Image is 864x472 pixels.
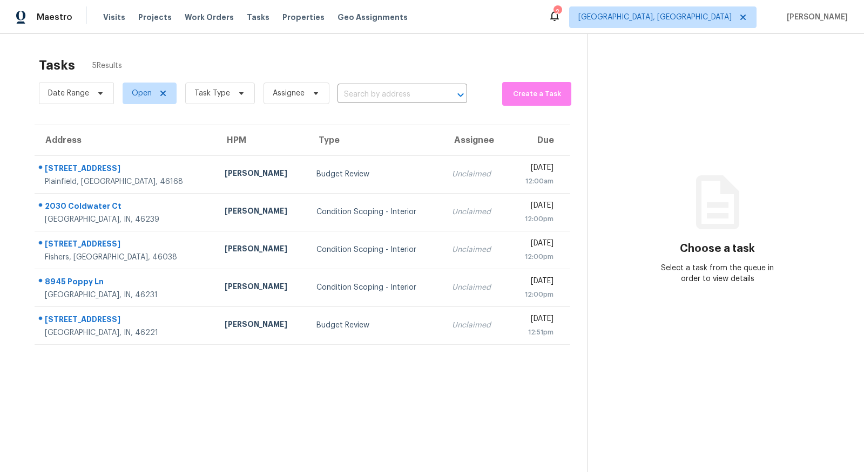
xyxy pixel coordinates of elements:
[443,125,508,155] th: Assignee
[517,162,553,176] div: [DATE]
[194,88,230,99] span: Task Type
[502,82,571,106] button: Create a Task
[517,289,553,300] div: 12:00pm
[45,238,207,252] div: [STREET_ADDRESS]
[508,88,566,100] span: Create a Task
[452,207,500,217] div: Unclaimed
[45,290,207,300] div: [GEOGRAPHIC_DATA], IN, 46231
[48,88,89,99] span: Date Range
[45,163,207,176] div: [STREET_ADDRESS]
[337,86,437,103] input: Search by address
[225,319,300,332] div: [PERSON_NAME]
[39,60,75,71] h2: Tasks
[517,200,553,214] div: [DATE]
[225,168,300,181] div: [PERSON_NAME]
[782,12,848,23] span: [PERSON_NAME]
[216,125,308,155] th: HPM
[273,88,305,99] span: Assignee
[452,320,500,331] div: Unclaimed
[35,125,216,155] th: Address
[680,243,755,254] h3: Choose a task
[508,125,570,155] th: Due
[578,12,732,23] span: [GEOGRAPHIC_DATA], [GEOGRAPHIC_DATA]
[45,252,207,263] div: Fishers, [GEOGRAPHIC_DATA], 46038
[517,176,553,187] div: 12:00am
[138,12,172,23] span: Projects
[92,60,122,71] span: 5 Results
[185,12,234,23] span: Work Orders
[45,327,207,338] div: [GEOGRAPHIC_DATA], IN, 46221
[517,214,553,224] div: 12:00pm
[247,13,269,21] span: Tasks
[282,12,325,23] span: Properties
[517,276,553,289] div: [DATE]
[337,12,408,23] span: Geo Assignments
[316,244,434,255] div: Condition Scoping - Interior
[653,263,782,284] div: Select a task from the queue in order to view details
[45,176,207,187] div: Plainfield, [GEOGRAPHIC_DATA], 46168
[452,244,500,255] div: Unclaimed
[132,88,152,99] span: Open
[517,327,553,338] div: 12:51pm
[45,314,207,327] div: [STREET_ADDRESS]
[452,169,500,180] div: Unclaimed
[517,251,553,262] div: 12:00pm
[308,125,443,155] th: Type
[45,201,207,214] div: 2030 Coldwater Ct
[517,238,553,251] div: [DATE]
[316,282,434,293] div: Condition Scoping - Interior
[45,276,207,290] div: 8945 Poppy Ln
[553,6,561,17] div: 2
[103,12,125,23] span: Visits
[225,243,300,257] div: [PERSON_NAME]
[225,281,300,295] div: [PERSON_NAME]
[316,320,434,331] div: Budget Review
[225,206,300,219] div: [PERSON_NAME]
[517,313,553,327] div: [DATE]
[37,12,72,23] span: Maestro
[45,214,207,225] div: [GEOGRAPHIC_DATA], IN, 46239
[316,169,434,180] div: Budget Review
[453,87,468,102] button: Open
[316,207,434,217] div: Condition Scoping - Interior
[452,282,500,293] div: Unclaimed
